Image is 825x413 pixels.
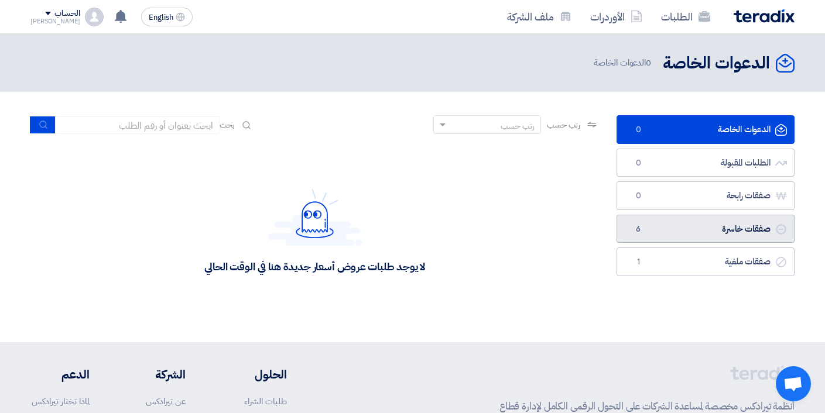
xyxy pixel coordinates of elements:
button: English [141,8,193,26]
img: Hello [268,189,362,246]
img: profile_test.png [85,8,104,26]
span: 6 [631,223,645,235]
span: بحث [220,119,235,131]
span: 0 [646,56,651,69]
a: ملف الشركة [498,3,581,30]
a: الطلبات المقبولة0 [617,149,795,177]
div: الحساب [54,9,80,19]
div: رتب حسب [501,120,535,132]
li: الدعم [30,366,90,383]
span: رتب حسب [547,119,580,131]
div: Open chat [776,366,811,401]
li: الشركة [125,366,186,383]
a: صفقات رابحة0 [617,181,795,210]
input: ابحث بعنوان أو رقم الطلب [56,116,220,134]
span: 0 [631,157,645,169]
a: صفقات ملغية1 [617,247,795,276]
span: 1 [631,256,645,268]
a: لماذا تختار تيرادكس [32,395,90,408]
span: 0 [631,124,645,136]
a: الأوردرات [581,3,652,30]
span: الدعوات الخاصة [594,56,653,70]
h2: الدعوات الخاصة [663,52,770,75]
div: لا يوجد طلبات عروض أسعار جديدة هنا في الوقت الحالي [204,260,425,273]
a: صفقات خاسرة6 [617,215,795,243]
a: الطلبات [652,3,720,30]
img: Teradix logo [734,9,795,23]
span: English [149,13,173,22]
span: 0 [631,190,645,202]
a: عن تيرادكس [146,395,186,408]
a: طلبات الشراء [244,395,287,408]
li: الحلول [221,366,287,383]
a: الدعوات الخاصة0 [617,115,795,144]
div: [PERSON_NAME] [30,18,80,25]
